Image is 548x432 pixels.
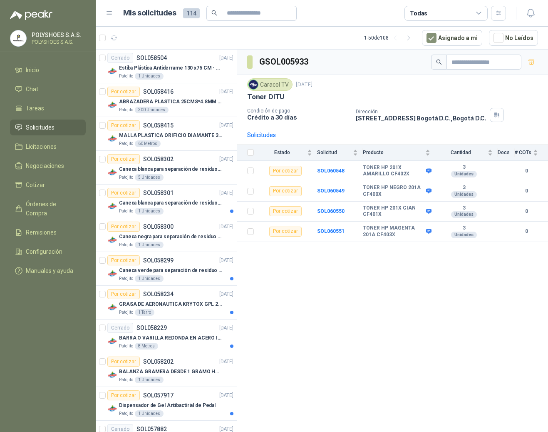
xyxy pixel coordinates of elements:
div: 1 Unidades [135,73,164,80]
div: 1 Tarro [135,309,154,316]
p: Patojito [119,343,133,350]
div: 1 Unidades [135,275,164,282]
b: SOL060550 [317,208,345,214]
th: Cantidad [435,145,498,161]
p: Patojito [119,275,133,282]
b: 3 [435,185,493,191]
a: Chat [10,81,86,97]
div: 1 Unidades [135,242,164,248]
p: Toner DITU [247,92,284,101]
p: [DATE] [219,257,233,265]
img: Company Logo [107,404,117,414]
a: Configuración [10,244,86,260]
img: Logo peakr [10,10,52,20]
div: Por cotizar [107,390,140,400]
p: Patojito [119,208,133,215]
p: SOL058300 [143,224,174,230]
a: Por cotizarSOL057917[DATE] Company LogoDispensador de Gel Antibactirial de PedalPatojito1 Unidades [96,387,237,421]
div: Por cotizar [269,166,302,176]
a: Por cotizarSOL058416[DATE] Company LogoABRAZADERA PLASTICA 25CMS*4.8MM NEGRAPatojito300 Unidades [96,83,237,117]
div: Cerrado [107,323,133,333]
span: Manuales y ayuda [26,266,73,275]
p: [DATE] [219,88,233,96]
a: Por cotizarSOL058415[DATE] Company LogoMALLA PLASTICA ORIFICIO DIAMANTE 3MMPatojito60 Metros [96,117,237,151]
div: Por cotizar [269,227,302,237]
div: 1 Unidades [135,208,164,215]
a: SOL060551 [317,228,345,234]
img: Company Logo [107,336,117,346]
th: Estado [259,145,317,161]
a: Tareas [10,100,86,116]
img: Company Logo [107,235,117,245]
img: Company Logo [107,370,117,380]
a: CerradoSOL058504[DATE] Company LogoEstiba Plástica Antiderrame 130 x75 CM - Capacidad 180-200 Lit... [96,50,237,83]
p: Patojito [119,377,133,383]
span: Negociaciones [26,161,64,170]
a: SOL060548 [317,168,345,174]
img: Company Logo [107,167,117,177]
p: SOL058504 [136,55,167,61]
span: Órdenes de Compra [26,200,78,218]
span: Estado [259,150,305,155]
p: ABRAZADERA PLASTICA 25CMS*4.8MM NEGRA [119,98,223,106]
img: Company Logo [107,201,117,211]
span: search [211,10,217,16]
div: Solicitudes [247,130,276,140]
b: SOL060549 [317,188,345,194]
b: TONER HP 201X CIAN CF401X [363,205,424,218]
p: BALANZA GRAMERA DESDE 1 GRAMO HASTA 5 GRAMOS [119,368,223,376]
p: Patojito [119,107,133,113]
img: Company Logo [249,80,258,89]
p: Caneca blanca para separación de residuos 10 LT [119,199,223,207]
p: Crédito a 30 días [247,114,349,121]
p: Patojito [119,174,133,181]
p: [DATE] [296,81,312,89]
span: Chat [26,85,38,94]
p: SOL058299 [143,257,174,263]
div: Cerrado [107,53,133,63]
p: Patojito [119,73,133,80]
th: Producto [363,145,435,161]
a: Órdenes de Compra [10,196,86,221]
p: Estiba Plástica Antiderrame 130 x75 CM - Capacidad 180-200 Litros [119,64,223,72]
a: CerradoSOL058229[DATE] Company LogoBARRA O VARILLA REDONDA EN ACERO INOXIDABLE DE 2" O 50 MMPatoj... [96,320,237,353]
span: Producto [363,150,424,155]
span: Solicitudes [26,123,55,132]
p: Caneca verde para separación de residuo 55 LT [119,267,223,275]
p: [DATE] [219,122,233,130]
div: 5 Unidades [135,174,164,181]
span: search [436,59,442,65]
a: Por cotizarSOL058299[DATE] Company LogoCaneca verde para separación de residuo 55 LTPatojito1 Uni... [96,252,237,286]
p: Caneca negra para separación de residuo 55 LT [119,233,223,241]
div: Unidades [451,232,477,238]
p: Patojito [119,410,133,417]
p: [DATE] [219,290,233,298]
p: [DATE] [219,358,233,366]
b: 0 [515,207,538,215]
p: SOL058415 [143,122,174,128]
th: # COTs [515,145,548,161]
div: Por cotizar [107,154,140,164]
b: TONER HP NEGRO 201A CF400X [363,185,424,197]
p: MALLA PLASTICA ORIFICIO DIAMANTE 3MM [119,132,223,140]
p: POLYSHOES S.A.S. [32,40,84,45]
th: Solicitud [317,145,363,161]
span: # COTs [515,150,531,155]
div: 1 Unidades [135,410,164,417]
p: SOL058234 [143,291,174,297]
div: Unidades [451,171,477,177]
a: Manuales y ayuda [10,263,86,279]
b: 3 [435,225,493,232]
a: Solicitudes [10,120,86,135]
h3: GSOL005933 [259,55,310,68]
button: Asignado a mi [422,30,482,46]
a: Licitaciones [10,139,86,155]
a: Inicio [10,62,86,78]
img: Company Logo [10,30,26,46]
div: Unidades [451,191,477,198]
div: Caracol TV [247,78,293,91]
div: Por cotizar [269,206,302,216]
span: 114 [183,8,200,18]
a: Por cotizarSOL058301[DATE] Company LogoCaneca blanca para separación de residuos 10 LTPatojito1 U... [96,185,237,218]
div: Por cotizar [107,289,140,299]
